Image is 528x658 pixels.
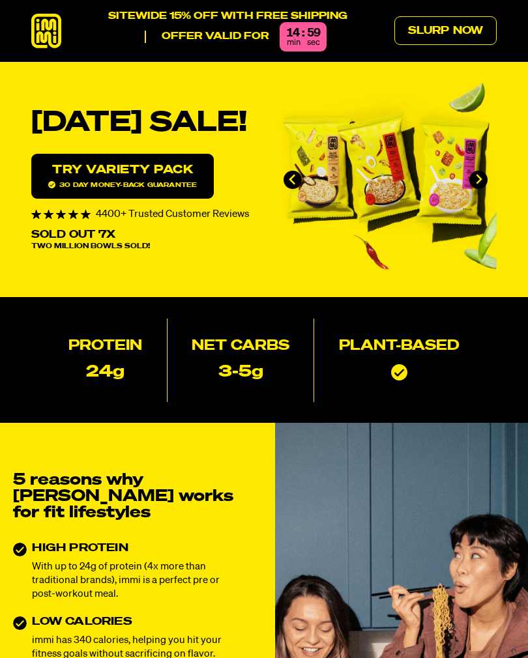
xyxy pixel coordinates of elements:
p: With up to 24g of protein (4x more than traditional brands), immi is a perfect pre or post-workou... [32,560,240,601]
p: Sold Out 7X [31,230,115,240]
p: SITEWIDE 15% OFF WITH FREE SHIPPING [108,10,347,22]
a: Try variety Pack30 day money-back guarantee [31,154,214,199]
div: : [302,27,304,40]
div: 14 [286,27,299,40]
button: Go to last slide [284,171,302,189]
p: 24g [86,364,125,381]
span: min [287,38,301,47]
li: 1 of 4 [274,83,497,276]
h2: 5 reasons why [PERSON_NAME] works for fit lifestyles [13,472,240,521]
h2: Net Carbs [192,339,289,354]
p: Offer valid for [145,31,269,42]
div: 59 [307,27,320,40]
span: sec [307,38,320,47]
div: immi slideshow [274,83,497,276]
h2: Protein [68,339,142,354]
h2: Plant-based [339,339,460,354]
h3: HIGH PROTEIN [32,543,240,554]
div: 4400+ Trusted Customer Reviews [31,209,254,220]
a: Slurp Now [394,16,497,45]
p: 3-5g [218,364,263,381]
span: 30 day money-back guarantee [48,181,197,188]
span: Two Million Bowls Sold! [31,243,150,250]
h1: [DATE] SALE! [31,109,254,137]
button: Next slide [469,171,488,189]
h3: LOW CALORIES [32,616,240,627]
